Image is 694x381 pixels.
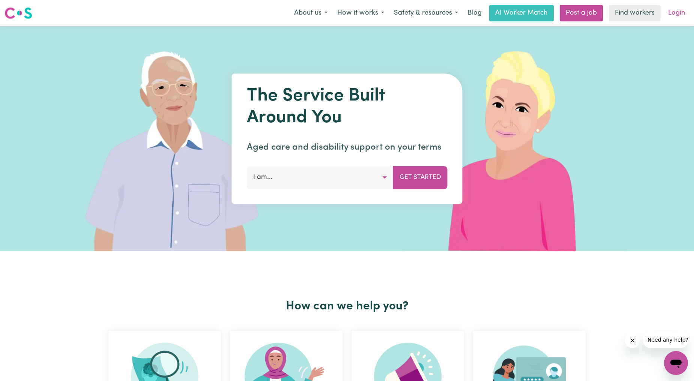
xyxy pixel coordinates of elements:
[247,85,448,129] h1: The Service Built Around You
[332,5,389,21] button: How it works
[393,166,448,189] button: Get Started
[247,141,448,154] p: Aged care and disability support on your terms
[625,333,640,348] iframe: Close message
[389,5,463,21] button: Safety & resources
[489,5,554,21] a: AI Worker Match
[664,351,688,375] iframe: Button to launch messaging window
[609,5,661,21] a: Find workers
[247,166,394,189] button: I am...
[289,5,332,21] button: About us
[463,5,486,21] a: Blog
[560,5,603,21] a: Post a job
[5,5,45,11] span: Need any help?
[5,6,32,20] img: Careseekers logo
[664,5,689,21] a: Login
[5,4,32,22] a: Careseekers logo
[104,299,590,313] h2: How can we help you?
[643,331,688,348] iframe: Message from company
